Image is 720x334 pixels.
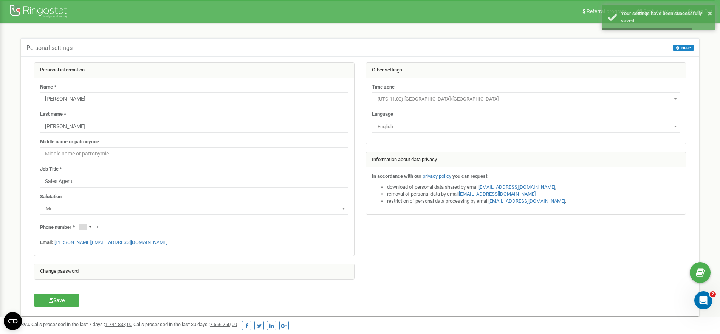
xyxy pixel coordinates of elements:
label: Last name * [40,111,66,118]
strong: In accordance with our [372,173,421,179]
span: Referral program [587,8,627,14]
iframe: Intercom live chat [694,291,712,309]
span: 2 [710,291,716,297]
span: Mr. [40,202,348,215]
button: Save [34,294,79,307]
span: English [375,121,678,132]
a: [EMAIL_ADDRESS][DOMAIN_NAME] [459,191,536,197]
span: Mr. [43,204,346,214]
u: 1 744 838,00 [105,322,132,327]
div: Change password [34,264,354,279]
label: Time zone [372,84,395,91]
label: Language [372,111,393,118]
div: Telephone country code [76,221,94,233]
input: Middle name or patronymic [40,147,348,160]
button: Open CMP widget [4,312,22,330]
u: 7 556 750,00 [210,322,237,327]
a: [PERSON_NAME][EMAIL_ADDRESS][DOMAIN_NAME] [54,239,167,245]
span: (UTC-11:00) Pacific/Midway [372,92,680,105]
div: Information about data privacy [366,152,686,168]
li: removal of personal data by email , [387,191,680,198]
button: HELP [673,45,694,51]
label: Phone number * [40,224,75,231]
span: Calls processed in the last 7 days : [31,322,132,327]
input: Last name [40,120,348,133]
strong: Email: [40,239,53,245]
a: privacy policy [423,173,451,179]
input: Job Title [40,175,348,188]
input: +1-800-555-55-55 [76,221,166,233]
label: Salutation [40,193,62,200]
div: Other settings [366,63,686,78]
a: [EMAIL_ADDRESS][DOMAIN_NAME] [478,184,555,190]
div: Your settings have been successfully saved [621,10,710,24]
label: Middle name or patronymic [40,138,99,146]
span: English [372,120,680,133]
a: [EMAIL_ADDRESS][DOMAIN_NAME] [488,198,565,204]
div: Personal information [34,63,354,78]
button: × [708,8,712,19]
li: restriction of personal data processing by email . [387,198,680,205]
strong: you can request: [452,173,489,179]
h5: Personal settings [26,45,73,51]
span: Calls processed in the last 30 days : [133,322,237,327]
label: Name * [40,84,56,91]
li: download of personal data shared by email , [387,184,680,191]
span: (UTC-11:00) Pacific/Midway [375,94,678,104]
label: Job Title * [40,166,62,173]
input: Name [40,92,348,105]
